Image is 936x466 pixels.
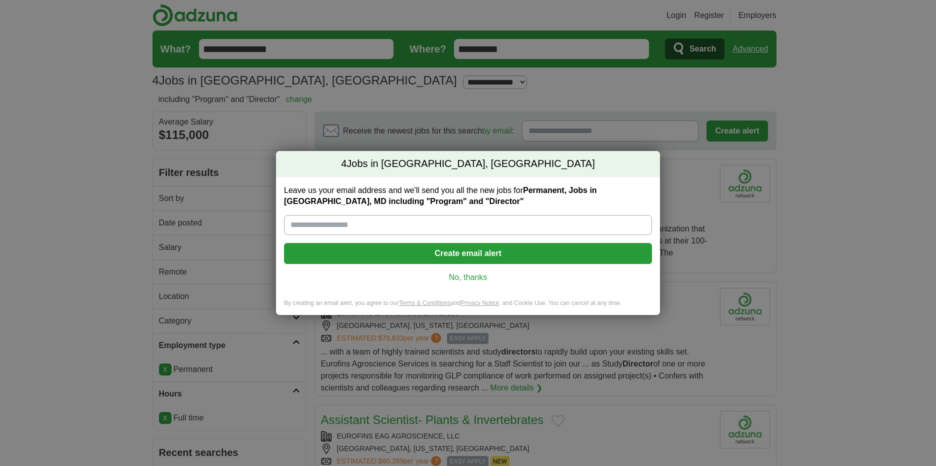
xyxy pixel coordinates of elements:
[276,299,660,315] div: By creating an email alert, you agree to our and , and Cookie Use. You can cancel at any time.
[461,299,499,306] a: Privacy Notice
[284,185,652,207] label: Leave us your email address and we'll send you all the new jobs for
[341,157,346,171] span: 4
[284,243,652,264] button: Create email alert
[398,299,450,306] a: Terms & Conditions
[292,272,644,283] a: No, thanks
[276,151,660,177] h2: Jobs in [GEOGRAPHIC_DATA], [GEOGRAPHIC_DATA]
[284,186,597,205] strong: Permanent, Jobs in [GEOGRAPHIC_DATA], MD including "Program" and "Director"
